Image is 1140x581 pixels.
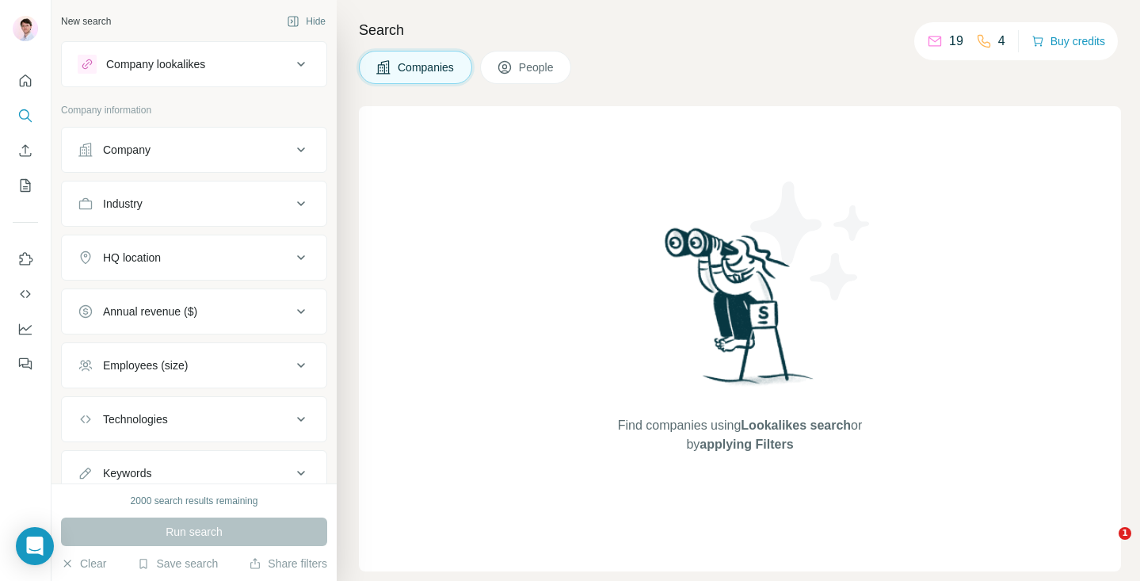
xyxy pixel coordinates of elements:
button: Company lookalikes [62,45,326,83]
p: 4 [998,32,1005,51]
iframe: Intercom live chat [1086,527,1124,565]
button: Use Surfe on LinkedIn [13,245,38,273]
img: Avatar [13,16,38,41]
button: Annual revenue ($) [62,292,326,331]
span: applying Filters [700,438,793,451]
span: Companies [398,59,456,75]
button: Feedback [13,350,38,378]
button: Hide [276,10,337,33]
button: Company [62,131,326,169]
button: HQ location [62,239,326,277]
button: Quick start [13,67,38,95]
button: Enrich CSV [13,136,38,165]
span: Lookalikes search [741,419,851,432]
button: Search [13,101,38,130]
button: Use Surfe API [13,280,38,308]
div: 2000 search results remaining [131,494,258,508]
button: Technologies [62,400,326,438]
div: Employees (size) [103,357,188,373]
div: Annual revenue ($) [103,304,197,319]
button: Clear [61,556,106,571]
p: Company information [61,103,327,117]
button: Keywords [62,454,326,492]
div: HQ location [103,250,161,266]
span: Find companies using or by [613,416,867,454]
h4: Search [359,19,1121,41]
button: Employees (size) [62,346,326,384]
span: 1 [1119,527,1131,540]
div: Technologies [103,411,168,427]
img: Surfe Illustration - Stars [740,170,883,312]
img: Surfe Illustration - Woman searching with binoculars [658,224,822,400]
div: Company [103,142,151,158]
button: Share filters [249,556,327,571]
div: Open Intercom Messenger [16,527,54,565]
div: Industry [103,196,143,212]
button: Buy credits [1031,30,1105,52]
div: Keywords [103,465,151,481]
button: Dashboard [13,315,38,343]
button: Save search [137,556,218,571]
div: Company lookalikes [106,56,205,72]
p: 19 [949,32,963,51]
span: People [519,59,555,75]
button: My lists [13,171,38,200]
div: New search [61,14,111,29]
button: Industry [62,185,326,223]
